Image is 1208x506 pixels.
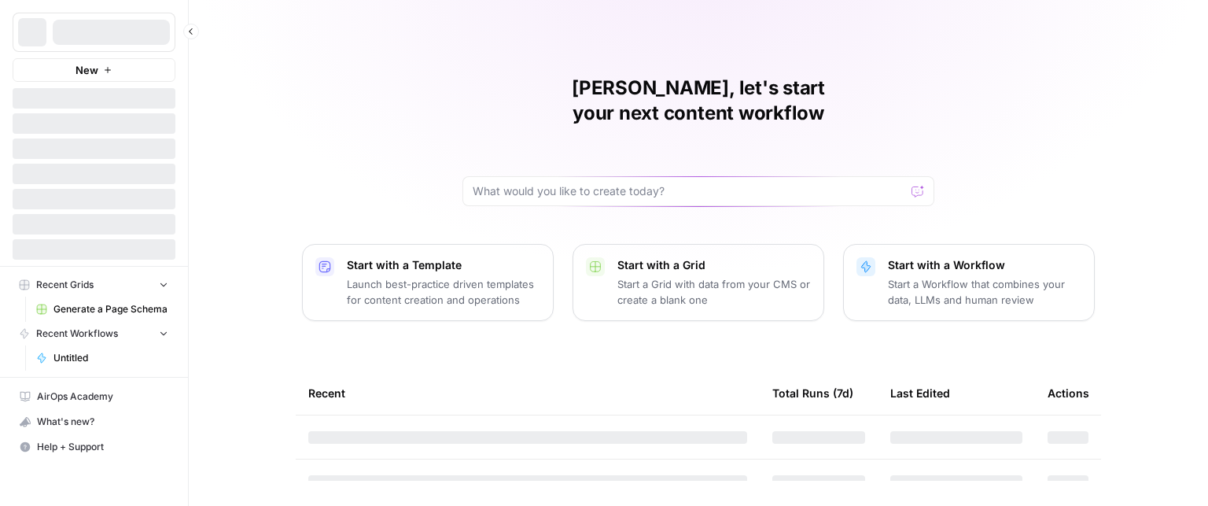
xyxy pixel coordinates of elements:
p: Launch best-practice driven templates for content creation and operations [347,276,540,308]
span: Generate a Page Schema [53,302,168,316]
button: Recent Workflows [13,322,175,345]
p: Start with a Grid [617,257,811,273]
a: Generate a Page Schema [29,297,175,322]
div: Recent [308,371,747,415]
div: What's new? [13,410,175,434]
div: Total Runs (7d) [772,371,853,415]
span: New [75,62,98,78]
span: Help + Support [37,440,168,454]
div: Last Edited [890,371,950,415]
a: AirOps Academy [13,384,175,409]
p: Start with a Template [347,257,540,273]
button: What's new? [13,409,175,434]
input: What would you like to create today? [473,183,905,199]
div: Actions [1048,371,1089,415]
span: Recent Workflows [36,327,118,341]
span: AirOps Academy [37,390,168,404]
button: Start with a TemplateLaunch best-practice driven templates for content creation and operations [302,244,554,321]
button: Start with a WorkflowStart a Workflow that combines your data, LLMs and human review [843,244,1095,321]
p: Start with a Workflow [888,257,1081,273]
span: Recent Grids [36,278,94,292]
button: New [13,58,175,82]
span: Untitled [53,351,168,365]
p: Start a Workflow that combines your data, LLMs and human review [888,276,1081,308]
p: Start a Grid with data from your CMS or create a blank one [617,276,811,308]
button: Help + Support [13,434,175,460]
button: Recent Grids [13,273,175,297]
h1: [PERSON_NAME], let's start your next content workflow [462,76,934,126]
button: Start with a GridStart a Grid with data from your CMS or create a blank one [573,244,824,321]
a: Untitled [29,345,175,371]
